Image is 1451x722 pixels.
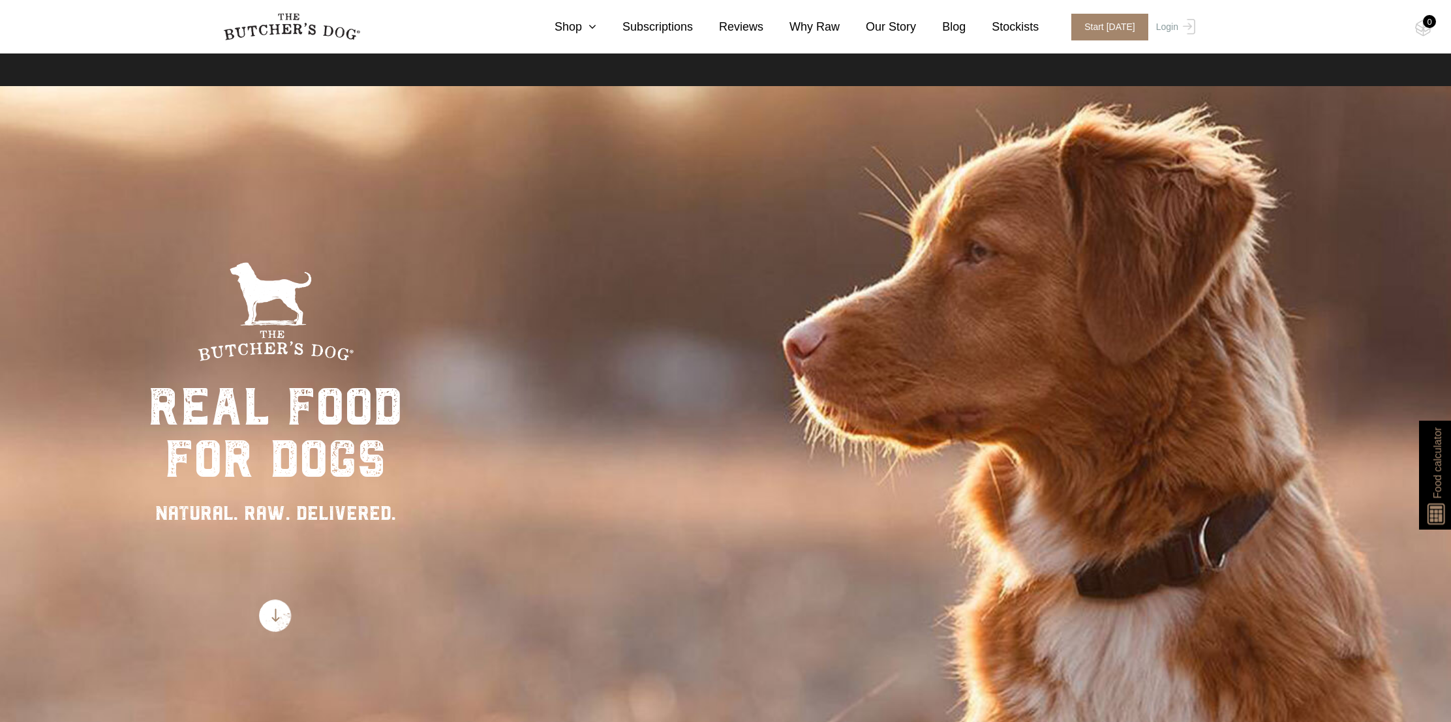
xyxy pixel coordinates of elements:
a: Start [DATE] [1058,14,1153,40]
a: Our Story [840,18,916,36]
span: Food calculator [1429,427,1445,498]
a: Subscriptions [596,18,693,36]
div: 0 [1423,15,1436,28]
a: Login [1153,14,1195,40]
img: TBD_Cart-Empty.png [1415,20,1431,37]
a: Why Raw [763,18,840,36]
a: Stockists [966,18,1039,36]
a: Blog [916,18,966,36]
div: NATURAL. RAW. DELIVERED. [148,498,403,528]
div: real food for dogs [148,381,403,485]
a: Reviews [693,18,763,36]
span: Start [DATE] [1071,14,1148,40]
a: Shop [528,18,596,36]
